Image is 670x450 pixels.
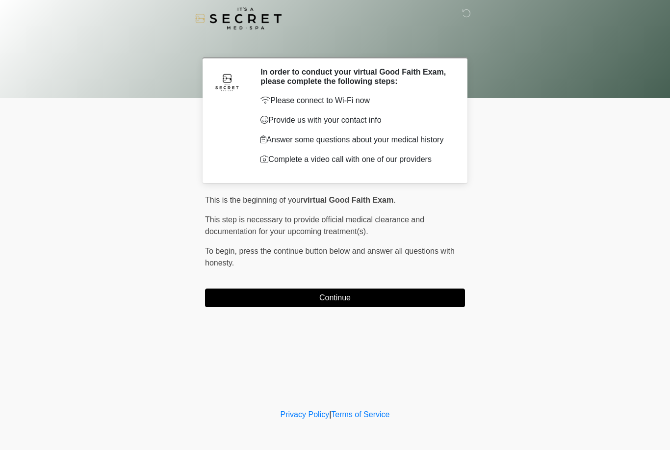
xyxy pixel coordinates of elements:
[393,196,395,204] span: .
[195,7,282,29] img: It's A Secret Med Spa Logo
[260,154,450,165] p: Complete a video call with one of our providers
[303,196,393,204] strong: virtual Good Faith Exam
[205,196,303,204] span: This is the beginning of your
[329,410,331,419] a: |
[331,410,389,419] a: Terms of Service
[205,289,465,307] button: Continue
[198,35,472,53] h1: ‎ ‎
[281,410,330,419] a: Privacy Policy
[260,114,450,126] p: Provide us with your contact info
[260,134,450,146] p: Answer some questions about your medical history
[205,247,239,255] span: To begin,
[260,95,450,106] p: Please connect to Wi-Fi now
[260,67,450,86] h2: In order to conduct your virtual Good Faith Exam, please complete the following steps:
[205,215,424,236] span: This step is necessary to provide official medical clearance and documentation for your upcoming ...
[205,247,455,267] span: press the continue button below and answer all questions with honesty.
[212,67,242,97] img: Agent Avatar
